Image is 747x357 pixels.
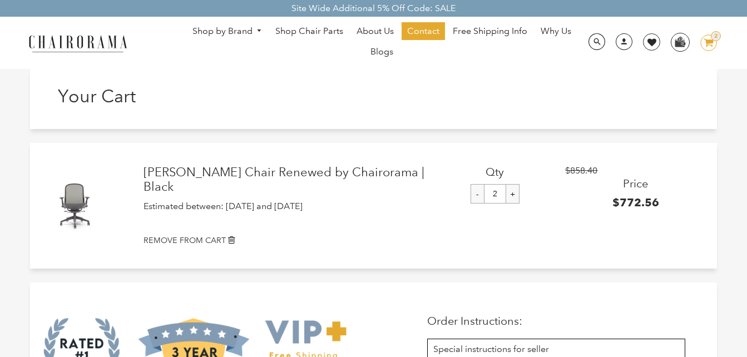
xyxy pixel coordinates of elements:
font: Shop by Brand [192,26,253,36]
input: - [471,184,484,204]
h3: Qty [425,165,566,178]
a: Shop Chair Parts [270,22,349,40]
span: Contact [407,26,439,37]
span: $858.40 [565,165,597,176]
p: Order Instructions: [427,314,685,328]
a: Blogs [365,43,399,61]
span: Estimated between: [DATE] and [DATE] [144,201,303,211]
span: $772.56 [612,196,659,209]
a: Shop by Brand [187,23,268,40]
h1: Your Cart [58,86,216,107]
a: REMOVE FROM CART [144,235,706,246]
input: + [506,184,520,204]
nav: DesktopNavigation [181,22,582,63]
span: About Us [357,26,394,37]
a: Free Shipping Info [447,22,533,40]
a: 2 [692,34,717,51]
span: Blogs [370,46,393,58]
span: Shop Chair Parts [275,26,343,37]
img: chairorama [22,33,133,53]
img: WhatsApp_Image_2024-07-12_at_16.23.01.webp [671,33,689,50]
div: 2 [711,31,721,41]
a: [PERSON_NAME] Chair Renewed by Chairorama | Black [144,165,425,195]
a: Contact [402,22,445,40]
a: About Us [351,22,399,40]
h3: Price [565,177,706,190]
small: REMOVE FROM CART [144,235,226,245]
a: Why Us [535,22,577,40]
img: knoll Chadwick Chair Renewed by Chairorama | Black [50,180,102,232]
span: Why Us [541,26,571,37]
span: Free Shipping Info [453,26,527,37]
